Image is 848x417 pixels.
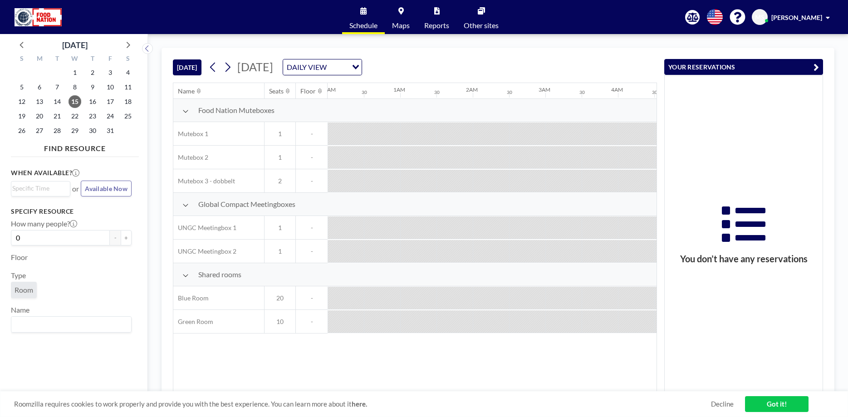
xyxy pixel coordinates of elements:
[237,60,273,74] span: [DATE]
[15,110,28,123] span: Sunday, October 19, 2025
[265,224,295,232] span: 1
[173,294,209,302] span: Blue Room
[12,319,126,330] input: Search for option
[49,54,66,65] div: T
[755,13,765,21] span: MS
[13,54,31,65] div: S
[14,400,711,408] span: Roomzilla requires cookies to work properly and provide you with the best experience. You can lea...
[424,22,449,29] span: Reports
[173,177,235,185] span: Mutebox 3 - dobbelt
[69,95,81,108] span: Wednesday, October 15, 2025
[283,59,362,75] div: Search for option
[104,95,117,108] span: Friday, October 17, 2025
[69,81,81,93] span: Wednesday, October 8, 2025
[296,177,328,185] span: -
[664,59,823,75] button: YOUR RESERVATIONS
[11,305,29,314] label: Name
[198,106,274,115] span: Food Nation Muteboxes
[269,87,284,95] div: Seats
[539,86,550,93] div: 3AM
[321,86,336,93] div: 12AM
[329,61,347,73] input: Search for option
[101,54,119,65] div: F
[178,87,195,95] div: Name
[104,110,117,123] span: Friday, October 24, 2025
[119,54,137,65] div: S
[33,110,46,123] span: Monday, October 20, 2025
[173,318,213,326] span: Green Room
[15,285,33,294] span: Room
[393,86,405,93] div: 1AM
[121,230,132,245] button: +
[745,396,809,412] a: Got it!
[296,130,328,138] span: -
[51,81,64,93] span: Tuesday, October 7, 2025
[86,110,99,123] span: Thursday, October 23, 2025
[362,89,367,95] div: 30
[652,89,657,95] div: 30
[507,89,512,95] div: 30
[771,14,822,21] span: [PERSON_NAME]
[81,181,132,196] button: Available Now
[265,177,295,185] span: 2
[296,224,328,232] span: -
[15,95,28,108] span: Sunday, October 12, 2025
[611,86,623,93] div: 4AM
[265,294,295,302] span: 20
[352,400,367,408] a: here.
[11,271,26,280] label: Type
[12,183,65,193] input: Search for option
[296,247,328,255] span: -
[62,39,88,51] div: [DATE]
[33,95,46,108] span: Monday, October 13, 2025
[86,81,99,93] span: Thursday, October 9, 2025
[173,59,201,75] button: [DATE]
[69,110,81,123] span: Wednesday, October 22, 2025
[285,61,328,73] span: DAILY VIEW
[33,81,46,93] span: Monday, October 6, 2025
[15,81,28,93] span: Sunday, October 5, 2025
[69,66,81,79] span: Wednesday, October 1, 2025
[296,294,328,302] span: -
[51,110,64,123] span: Tuesday, October 21, 2025
[122,110,134,123] span: Saturday, October 25, 2025
[15,8,62,26] img: organization-logo
[11,317,131,332] div: Search for option
[665,253,823,265] h3: You don’t have any reservations
[265,318,295,326] span: 10
[265,247,295,255] span: 1
[31,54,49,65] div: M
[579,89,585,95] div: 30
[104,66,117,79] span: Friday, October 3, 2025
[11,253,28,262] label: Floor
[66,54,84,65] div: W
[122,81,134,93] span: Saturday, October 11, 2025
[33,124,46,137] span: Monday, October 27, 2025
[392,22,410,29] span: Maps
[11,219,77,228] label: How many people?
[86,95,99,108] span: Thursday, October 16, 2025
[104,124,117,137] span: Friday, October 31, 2025
[83,54,101,65] div: T
[110,230,121,245] button: -
[300,87,316,95] div: Floor
[349,22,377,29] span: Schedule
[296,318,328,326] span: -
[198,200,295,209] span: Global Compact Meetingboxes
[265,153,295,162] span: 1
[11,182,70,195] div: Search for option
[85,185,127,192] span: Available Now
[434,89,440,95] div: 30
[296,153,328,162] span: -
[464,22,499,29] span: Other sites
[69,124,81,137] span: Wednesday, October 29, 2025
[265,130,295,138] span: 1
[466,86,478,93] div: 2AM
[15,124,28,137] span: Sunday, October 26, 2025
[122,95,134,108] span: Saturday, October 18, 2025
[173,224,236,232] span: UNGC Meetingbox 1
[51,95,64,108] span: Tuesday, October 14, 2025
[104,81,117,93] span: Friday, October 10, 2025
[86,124,99,137] span: Thursday, October 30, 2025
[11,207,132,216] h3: Specify resource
